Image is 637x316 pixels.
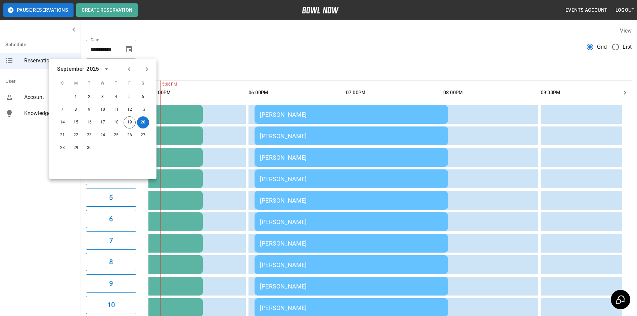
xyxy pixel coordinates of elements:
[86,296,136,314] button: 10
[110,104,122,116] button: Sep 11, 2025
[97,104,109,116] button: Sep 10, 2025
[57,65,84,73] div: September
[70,142,82,154] button: Sep 29, 2025
[124,91,136,103] button: Sep 5, 2025
[107,300,115,310] h6: 10
[124,63,135,75] button: Previous month
[124,129,136,141] button: Sep 26, 2025
[97,129,109,141] button: Sep 24, 2025
[56,129,69,141] button: Sep 21, 2025
[137,116,149,128] button: Sep 20, 2025
[86,189,136,207] button: 5
[24,109,75,117] span: Knowledge Base
[109,278,113,289] h6: 9
[109,235,113,246] h6: 7
[70,116,82,128] button: Sep 15, 2025
[122,43,136,56] button: Choose date, selected date is Sep 20, 2025
[86,65,99,73] div: 2025
[137,91,149,103] button: Sep 6, 2025
[260,133,443,140] div: [PERSON_NAME]
[97,116,109,128] button: Sep 17, 2025
[110,91,122,103] button: Sep 4, 2025
[86,253,136,271] button: 8
[260,304,443,311] div: [PERSON_NAME]
[302,7,339,13] img: logo
[124,116,136,128] button: Sep 19, 2025
[101,63,112,75] button: calendar view is open, switch to year view
[86,64,632,80] div: inventory tabs
[260,111,443,118] div: [PERSON_NAME]
[124,104,136,116] button: Sep 12, 2025
[109,192,113,203] h6: 5
[56,104,69,116] button: Sep 7, 2025
[110,116,122,128] button: Sep 18, 2025
[620,28,632,34] label: View
[83,142,95,154] button: Sep 30, 2025
[56,77,69,90] span: S
[563,4,610,16] button: Events Account
[76,3,138,17] button: Create Reservation
[56,116,69,128] button: Sep 14, 2025
[137,77,149,90] span: S
[24,57,75,65] span: Reservations
[70,77,82,90] span: M
[110,129,122,141] button: Sep 25, 2025
[260,283,443,290] div: [PERSON_NAME]
[623,43,632,51] span: List
[260,261,443,268] div: [PERSON_NAME]
[70,91,82,103] button: Sep 1, 2025
[137,104,149,116] button: Sep 13, 2025
[86,210,136,228] button: 6
[86,231,136,250] button: 7
[3,3,74,17] button: Pause Reservations
[260,218,443,225] div: [PERSON_NAME]
[83,116,95,128] button: Sep 16, 2025
[109,214,113,224] h6: 6
[86,274,136,293] button: 9
[141,63,152,75] button: Next month
[260,240,443,247] div: [PERSON_NAME]
[83,91,95,103] button: Sep 2, 2025
[260,175,443,182] div: [PERSON_NAME]
[97,77,109,90] span: W
[97,91,109,103] button: Sep 3, 2025
[70,129,82,141] button: Sep 22, 2025
[83,77,95,90] span: T
[83,129,95,141] button: Sep 23, 2025
[83,104,95,116] button: Sep 9, 2025
[260,154,443,161] div: [PERSON_NAME]
[109,257,113,267] h6: 8
[260,197,443,204] div: [PERSON_NAME]
[137,129,149,141] button: Sep 27, 2025
[124,77,136,90] span: F
[597,43,607,51] span: Grid
[24,93,75,101] span: Account
[110,77,122,90] span: T
[70,104,82,116] button: Sep 8, 2025
[161,81,162,88] span: 5:06PM
[56,142,69,154] button: Sep 28, 2025
[613,4,637,16] button: Logout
